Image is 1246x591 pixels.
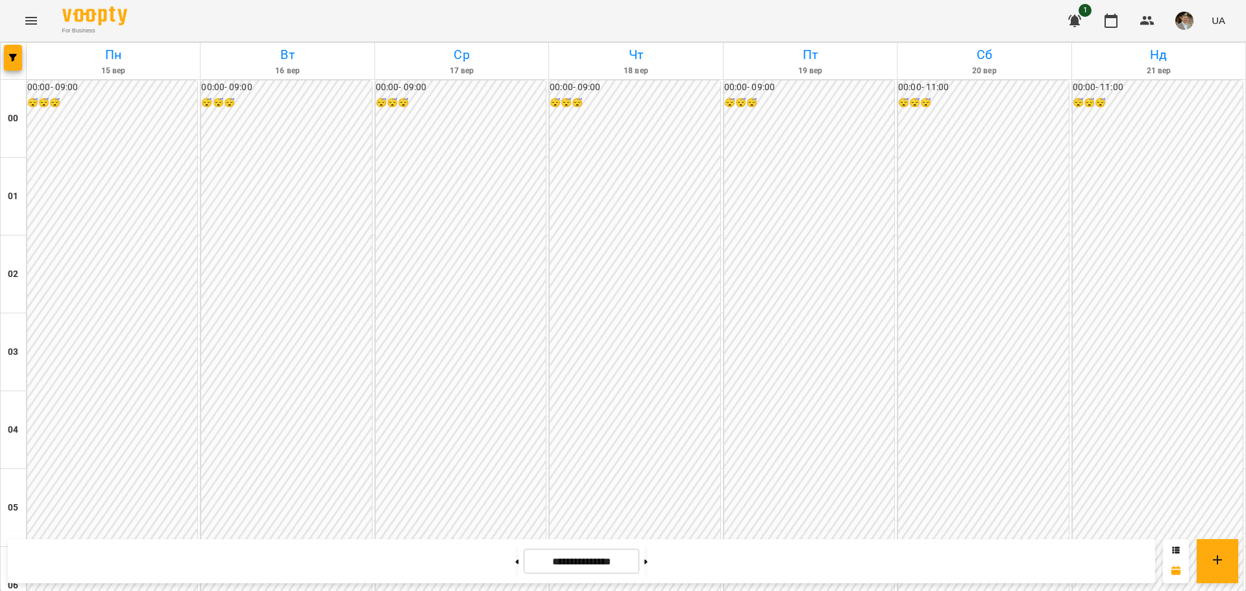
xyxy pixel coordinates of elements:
h6: 20 вер [899,65,1069,77]
h6: Пт [726,45,895,65]
h6: 00:00 - 09:00 [376,80,546,95]
h6: 😴😴😴 [376,96,546,110]
h6: 00:00 - 09:00 [27,80,197,95]
button: Menu [16,5,47,36]
h6: 04 [8,423,18,437]
h6: 😴😴😴 [1073,96,1243,110]
span: For Business [62,27,127,35]
h6: 😴😴😴 [201,96,371,110]
h6: Вт [202,45,372,65]
h6: 😴😴😴 [724,96,894,110]
h6: 01 [8,189,18,204]
h6: 😴😴😴 [550,96,720,110]
h6: 00:00 - 11:00 [898,80,1068,95]
h6: 02 [8,267,18,282]
h6: 21 вер [1074,65,1243,77]
h6: Пн [29,45,198,65]
h6: 15 вер [29,65,198,77]
h6: 00:00 - 09:00 [550,80,720,95]
img: 7c88ea500635afcc637caa65feac9b0a.jpg [1175,12,1193,30]
button: UA [1206,8,1230,32]
h6: 19 вер [726,65,895,77]
h6: 17 вер [377,65,546,77]
h6: Чт [551,45,720,65]
h6: 16 вер [202,65,372,77]
h6: Ср [377,45,546,65]
span: 1 [1079,4,1092,17]
h6: 😴😴😴 [27,96,197,110]
img: Voopty Logo [62,6,127,25]
h6: 😴😴😴 [898,96,1068,110]
h6: 00 [8,112,18,126]
h6: 05 [8,501,18,515]
span: UA [1212,14,1225,27]
h6: 03 [8,345,18,359]
h6: 00:00 - 11:00 [1073,80,1243,95]
h6: 00:00 - 09:00 [724,80,894,95]
h6: Сб [899,45,1069,65]
h6: Нд [1074,45,1243,65]
h6: 00:00 - 09:00 [201,80,371,95]
h6: 18 вер [551,65,720,77]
